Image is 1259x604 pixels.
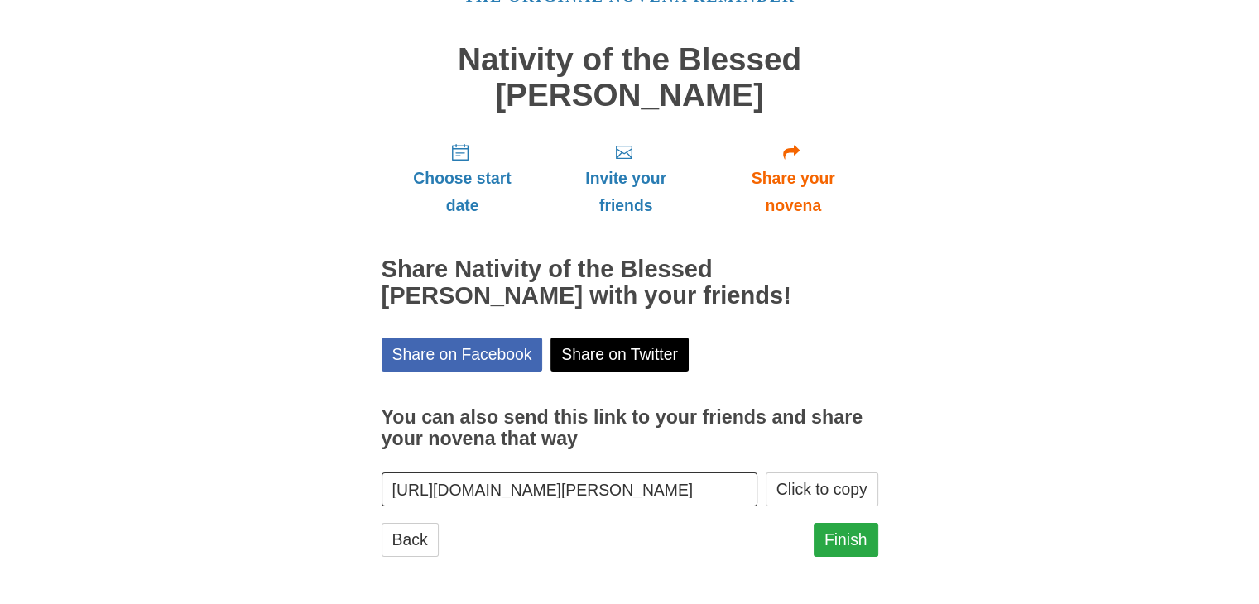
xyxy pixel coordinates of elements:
[550,338,689,372] a: Share on Twitter
[560,165,691,219] span: Invite your friends
[725,165,862,219] span: Share your novena
[709,129,878,228] a: Share your novena
[382,338,543,372] a: Share on Facebook
[382,407,878,449] h3: You can also send this link to your friends and share your novena that way
[382,129,544,228] a: Choose start date
[814,523,878,557] a: Finish
[543,129,708,228] a: Invite your friends
[382,42,878,113] h1: Nativity of the Blessed [PERSON_NAME]
[382,256,878,309] h2: Share Nativity of the Blessed [PERSON_NAME] with your friends!
[766,472,878,506] button: Click to copy
[398,165,527,219] span: Choose start date
[382,523,439,557] a: Back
